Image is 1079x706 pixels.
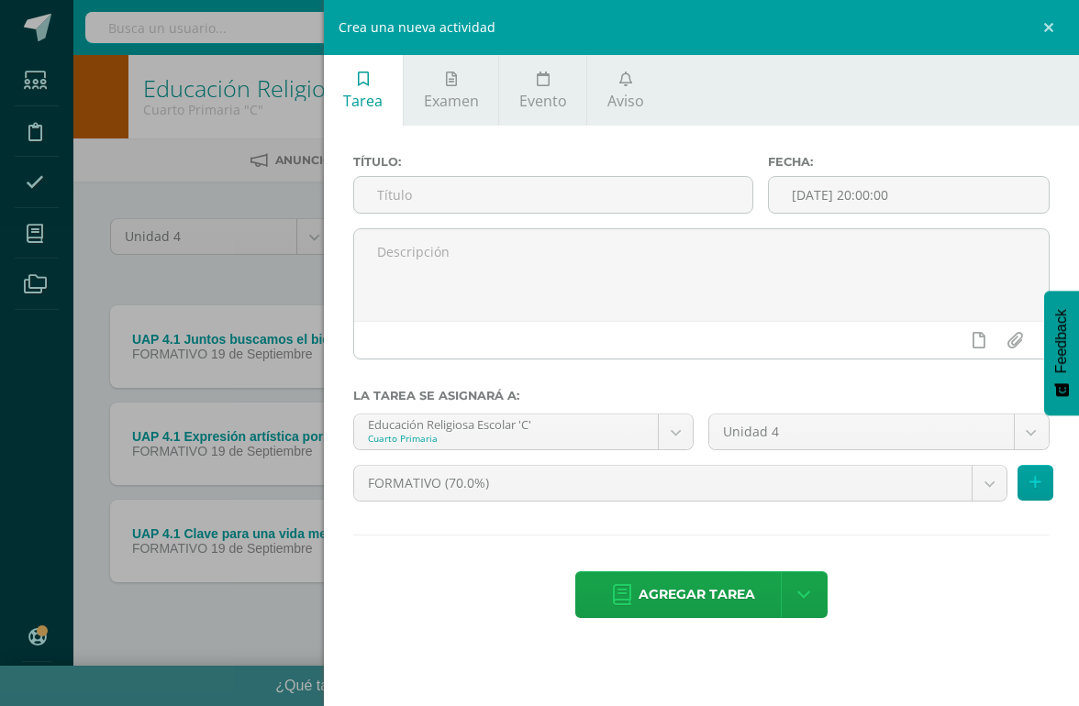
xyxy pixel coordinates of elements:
[709,414,1049,449] a: Unidad 4
[424,91,479,111] span: Examen
[368,414,645,432] div: Educación Religiosa Escolar 'C'
[768,155,1050,169] label: Fecha:
[353,389,1050,403] label: La tarea se asignará a:
[769,177,1049,213] input: Fecha de entrega
[519,91,567,111] span: Evento
[723,414,1000,449] span: Unidad 4
[639,572,755,617] span: Agregar tarea
[324,55,403,126] a: Tarea
[353,155,753,169] label: Título:
[343,91,383,111] span: Tarea
[368,466,958,501] span: FORMATIVO (70.0%)
[607,91,644,111] span: Aviso
[499,55,586,126] a: Evento
[354,414,694,449] a: Educación Religiosa Escolar 'C'Cuarto Primaria
[354,466,1007,501] a: FORMATIVO (70.0%)
[587,55,663,126] a: Aviso
[404,55,498,126] a: Examen
[354,177,752,213] input: Título
[368,432,645,445] div: Cuarto Primaria
[1044,291,1079,415] button: Feedback - Mostrar encuesta
[1053,309,1070,373] span: Feedback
